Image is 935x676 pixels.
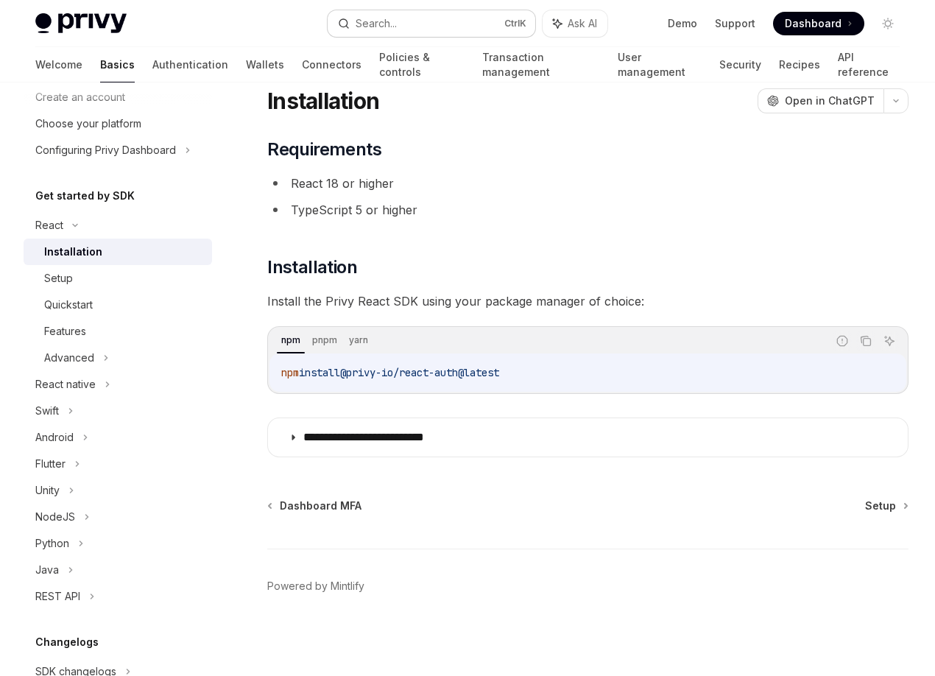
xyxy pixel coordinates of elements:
[24,239,212,265] a: Installation
[267,291,908,311] span: Install the Privy React SDK using your package manager of choice:
[24,318,212,345] a: Features
[267,138,381,161] span: Requirements
[267,256,357,279] span: Installation
[880,331,899,351] button: Ask AI
[504,18,526,29] span: Ctrl K
[35,455,66,473] div: Flutter
[302,47,361,82] a: Connectors
[44,270,73,287] div: Setup
[345,331,373,349] div: yarn
[876,12,900,35] button: Toggle dark mode
[856,331,875,351] button: Copy the contents from the code block
[865,499,907,513] a: Setup
[35,561,59,579] div: Java
[246,47,284,82] a: Wallets
[35,482,60,499] div: Unity
[35,588,80,605] div: REST API
[379,47,465,82] a: Policies & controls
[35,633,99,651] h5: Changelogs
[715,16,755,31] a: Support
[865,499,896,513] span: Setup
[44,323,86,340] div: Features
[618,47,702,82] a: User management
[308,331,342,349] div: pnpm
[267,173,908,194] li: React 18 or higher
[568,16,597,31] span: Ask AI
[838,47,900,82] a: API reference
[340,366,499,379] span: @privy-io/react-auth@latest
[35,187,135,205] h5: Get started by SDK
[35,508,75,526] div: NodeJS
[35,535,69,552] div: Python
[785,94,875,108] span: Open in ChatGPT
[668,16,697,31] a: Demo
[35,216,63,234] div: React
[35,141,176,159] div: Configuring Privy Dashboard
[35,115,141,133] div: Choose your platform
[543,10,607,37] button: Ask AI
[328,10,536,37] button: Search...CtrlK
[44,243,102,261] div: Installation
[269,499,361,513] a: Dashboard MFA
[758,88,883,113] button: Open in ChatGPT
[24,265,212,292] a: Setup
[44,349,94,367] div: Advanced
[281,366,299,379] span: npm
[719,47,761,82] a: Security
[773,12,864,35] a: Dashboard
[277,331,305,349] div: npm
[833,331,852,351] button: Report incorrect code
[299,366,340,379] span: install
[35,402,59,420] div: Swift
[44,296,93,314] div: Quickstart
[35,376,96,393] div: React native
[356,15,397,32] div: Search...
[24,292,212,318] a: Quickstart
[152,47,228,82] a: Authentication
[24,110,212,137] a: Choose your platform
[482,47,600,82] a: Transaction management
[267,88,379,114] h1: Installation
[35,13,127,34] img: light logo
[267,579,364,594] a: Powered by Mintlify
[100,47,135,82] a: Basics
[35,47,82,82] a: Welcome
[785,16,841,31] span: Dashboard
[280,499,361,513] span: Dashboard MFA
[267,200,908,220] li: TypeScript 5 or higher
[779,47,820,82] a: Recipes
[35,429,74,446] div: Android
